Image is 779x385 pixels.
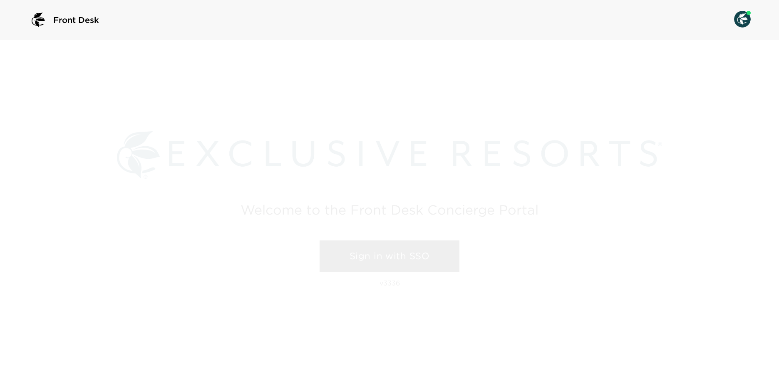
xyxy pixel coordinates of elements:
a: Sign in with SSO [320,240,459,272]
img: Exclusive Resorts logo [117,131,662,179]
img: User [734,11,751,27]
p: v3336 [380,279,400,287]
span: Front Desk [53,14,99,26]
h2: Welcome to the Front Desk Concierge Portal [241,203,538,216]
img: logo [28,10,48,30]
